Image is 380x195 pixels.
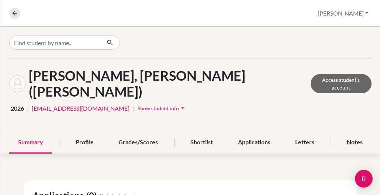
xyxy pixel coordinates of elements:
[32,104,129,113] a: [EMAIL_ADDRESS][DOMAIN_NAME]
[138,105,179,111] span: Show student info
[355,170,373,188] div: Open Intercom Messenger
[137,102,187,114] button: Show student infoarrow_drop_down
[182,132,222,154] div: Shortlist
[229,132,279,154] div: Applications
[11,104,24,113] span: 2026
[9,75,26,92] img: Yu Cheng (Ken) Chiou's avatar
[314,6,372,20] button: [PERSON_NAME]
[29,68,311,100] h1: [PERSON_NAME], [PERSON_NAME] ([PERSON_NAME])
[132,104,134,113] span: |
[110,132,167,154] div: Grades/Scores
[9,132,52,154] div: Summary
[286,132,323,154] div: Letters
[67,132,103,154] div: Profile
[338,132,372,154] div: Notes
[311,74,372,93] a: Access student's account
[9,36,101,50] input: Find student by name...
[27,104,29,113] span: |
[179,104,186,112] i: arrow_drop_down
